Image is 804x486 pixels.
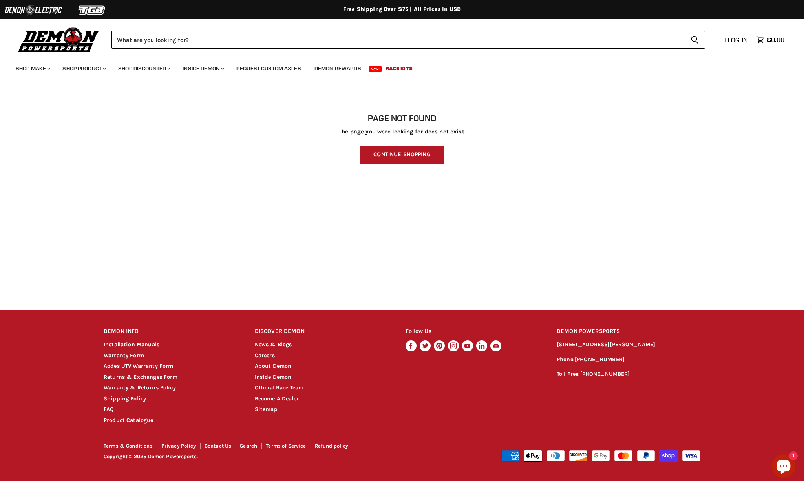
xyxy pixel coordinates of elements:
[104,454,403,460] p: Copyright © 2025 Demon Powersports.
[720,37,753,44] a: Log in
[10,60,55,77] a: Shop Make
[360,146,444,164] a: Continue Shopping
[255,374,292,380] a: Inside Demon
[315,443,349,449] a: Refund policy
[580,371,630,377] a: [PHONE_NUMBER]
[104,341,159,348] a: Installation Manuals
[88,6,716,13] div: Free Shipping Over $75 | All Prices In USD
[4,3,63,18] img: Demon Electric Logo 2
[16,26,102,53] img: Demon Powersports
[104,363,173,369] a: Aodes UTV Warranty Form
[104,374,178,380] a: Returns & Exchanges Form
[104,384,176,391] a: Warranty & Returns Policy
[63,3,122,18] img: TGB Logo 2
[177,60,229,77] a: Inside Demon
[557,355,700,364] p: Phone:
[104,352,144,359] a: Warranty Form
[557,340,700,349] p: [STREET_ADDRESS][PERSON_NAME]
[104,395,146,402] a: Shipping Policy
[753,34,788,46] a: $0.00
[104,443,403,451] nav: Footer
[240,443,257,449] a: Search
[684,31,705,49] button: Search
[111,31,705,49] form: Product
[230,60,307,77] a: Request Custom Axles
[104,128,700,135] p: The page you were looking for does not exist.
[57,60,111,77] a: Shop Product
[255,322,391,341] h2: DISCOVER DEMON
[557,370,700,379] p: Toll Free:
[767,36,784,44] span: $0.00
[104,406,114,413] a: FAQ
[104,417,153,424] a: Product Catalogue
[104,443,153,449] a: Terms & Conditions
[369,66,382,72] span: New!
[255,395,299,402] a: Become A Dealer
[161,443,196,449] a: Privacy Policy
[104,113,700,123] h1: Page not found
[255,384,304,391] a: Official Race Team
[255,406,278,413] a: Sitemap
[575,356,625,363] a: [PHONE_NUMBER]
[112,60,175,77] a: Shop Discounted
[255,352,275,359] a: Careers
[255,363,292,369] a: About Demon
[309,60,367,77] a: Demon Rewards
[255,341,292,348] a: News & Blogs
[205,443,232,449] a: Contact Us
[728,36,748,44] span: Log in
[266,443,306,449] a: Terms of Service
[10,57,782,77] ul: Main menu
[769,454,798,480] inbox-online-store-chat: Shopify online store chat
[406,322,542,341] h2: Follow Us
[104,322,240,341] h2: DEMON INFO
[380,60,418,77] a: Race Kits
[557,322,700,341] h2: DEMON POWERSPORTS
[111,31,684,49] input: Search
